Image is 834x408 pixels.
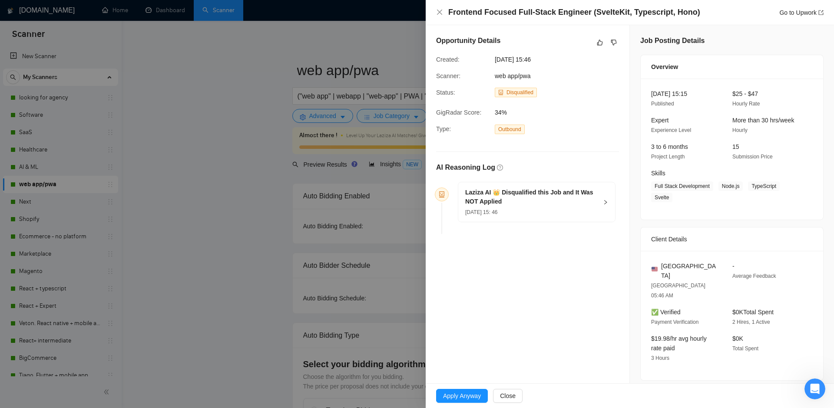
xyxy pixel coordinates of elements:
span: right [603,200,608,205]
img: Profile image for Mariia [25,5,39,19]
span: robot [439,191,445,197]
textarea: Message… [7,266,166,281]
span: More than 30 hrs/week [732,117,794,124]
span: Type: [436,125,451,132]
span: $0K [732,335,743,342]
button: Home [136,3,152,20]
button: Emoji picker [13,284,20,291]
span: Hourly [732,127,748,133]
span: Status: [436,89,455,96]
span: 15 [732,143,739,150]
span: Scanner: [436,72,460,79]
span: ✅ Verified [651,309,681,316]
div: Profile image for MariiaMariiafrom [DOMAIN_NAME]Hey[PERSON_NAME][EMAIL_ADDRESS][DOMAIN_NAME],Look... [7,50,167,129]
span: from [DOMAIN_NAME] [56,64,118,71]
span: Disqualified [506,89,533,95]
span: 2 Hires, 1 Active [732,319,770,325]
span: Svelte [651,193,672,202]
button: dislike [609,37,619,48]
span: Submission Price [732,154,773,160]
span: TypeScript [748,181,780,191]
h5: Job Posting Details [640,36,705,46]
span: - [732,263,735,270]
div: Close [152,3,168,19]
span: Overview [651,62,678,72]
span: $25 - $47 [732,90,758,97]
span: Total Spent [732,345,758,352]
button: go back [6,3,22,20]
span: Project Length [651,154,685,160]
span: $0K Total Spent [732,309,774,316]
iframe: To enrich screen reader interactions, please activate Accessibility in Grammarly extension settings [804,378,825,399]
span: close [436,9,443,16]
span: [GEOGRAPHIC_DATA] [661,261,718,280]
span: Average Feedback [732,273,776,279]
span: [DATE] 15: 46 [465,209,497,215]
span: 34% [495,108,625,117]
span: Hourly Rate [732,101,760,107]
button: Close [493,389,523,403]
a: Go to Upworkexport [779,9,824,16]
span: 3 to 6 months [651,143,688,150]
button: Send a message… [149,281,163,295]
span: Created: [436,56,460,63]
span: [DATE] 15:46 [495,55,625,64]
h5: AI Reasoning Log [436,162,495,173]
button: Apply Anyway [436,389,488,403]
h5: Laziza AI 👑 Disqualified this Job and It Was NOT Applied [465,188,598,206]
h4: Frontend Focused Full-Stack Engineer (SvelteKit, Typescript, Hono) [448,7,700,18]
button: Upload attachment [41,284,48,291]
span: dislike [611,39,617,46]
div: Client Details [651,227,813,251]
div: Hey , [18,82,156,99]
span: Experience Level [651,127,691,133]
button: Start recording [55,284,62,291]
div: Mariia says… [7,50,167,139]
img: Profile image for Mariia [18,61,32,75]
span: Apply Anyway [443,391,481,401]
button: Gif picker [27,284,34,291]
span: Skills [651,170,665,177]
span: export [818,10,824,15]
span: like [597,39,603,46]
span: Outbound [495,125,525,134]
button: Close [436,9,443,16]
h1: Mariia [42,4,63,11]
span: question-circle [497,165,503,171]
span: Expert [651,117,669,124]
span: Node.js [718,181,743,191]
span: Payment Verification [651,319,698,325]
span: web app/pwa [495,72,531,79]
img: 🇺🇸 [652,266,658,272]
span: GigRadar Score: [436,109,481,116]
span: Published [651,101,674,107]
span: [GEOGRAPHIC_DATA] 05:46 AM [651,283,705,299]
p: Active in the last 15m [42,11,104,20]
span: Mariia [39,64,56,71]
h5: Opportunity Details [436,36,500,46]
span: robot [498,90,503,95]
a: [PERSON_NAME][EMAIL_ADDRESS][DOMAIN_NAME] [18,82,136,98]
span: Full Stack Development [651,181,713,191]
span: Close [500,391,516,401]
span: $19.98/hr avg hourly rate paid [651,335,707,352]
button: like [595,37,605,48]
span: 3 Hours [651,355,669,361]
span: [DATE] 15:15 [651,90,687,97]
